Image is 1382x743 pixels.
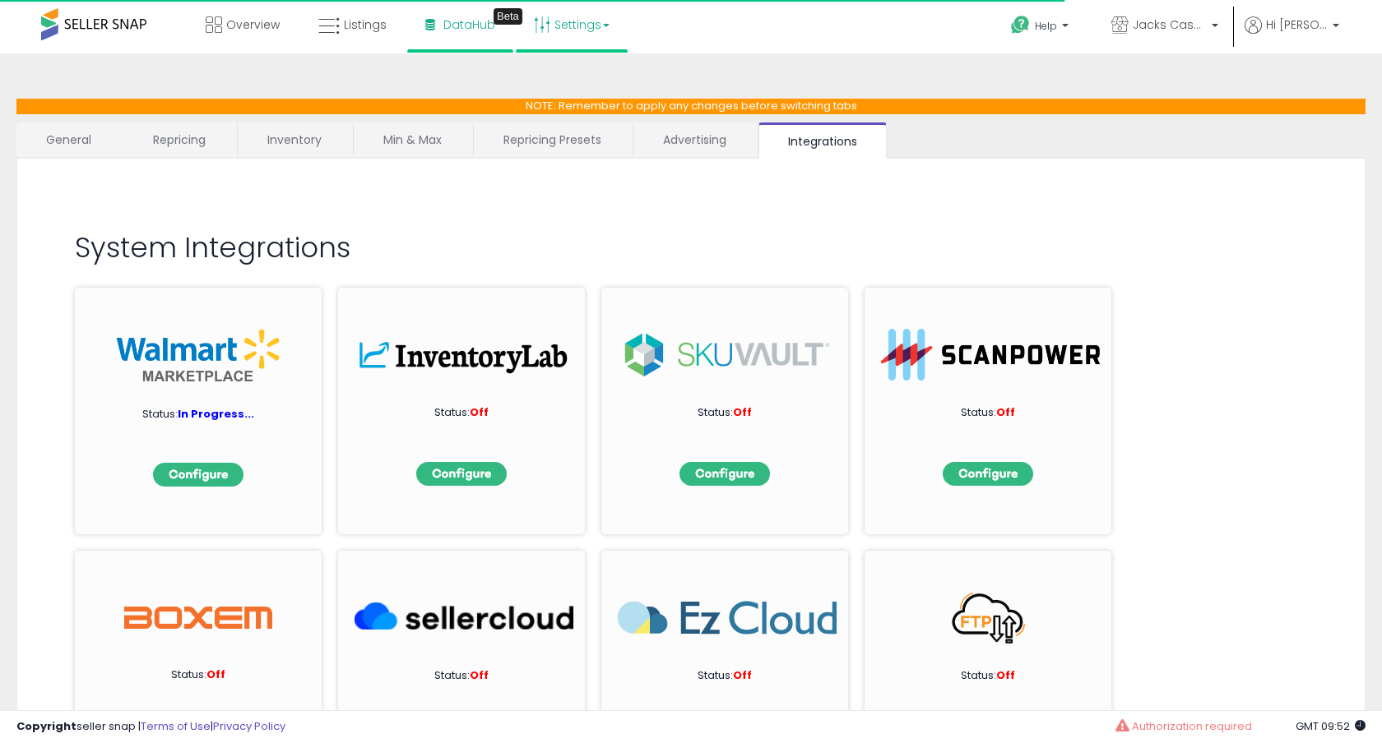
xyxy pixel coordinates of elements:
span: Listings [344,16,387,33]
span: Off [996,667,1015,683]
img: FTP_266x63.png [881,592,1100,644]
img: SellerCloud_266x63.png [355,592,573,644]
a: Min & Max [354,122,471,157]
strong: Copyright [16,718,77,734]
a: Advertising [633,122,756,157]
span: Authorization required [1132,718,1252,734]
span: Off [733,404,752,420]
span: Overview [226,16,280,33]
span: Off [733,667,752,683]
a: Privacy Policy [213,718,285,734]
span: Off [206,667,225,682]
i: Get Help [1010,15,1031,35]
div: seller snap | | [16,719,285,735]
span: DataHub [443,16,495,33]
a: Repricing [123,122,235,157]
img: configbtn.png [416,462,507,486]
p: NOTE: Remember to apply any changes before switching tabs [16,99,1366,114]
img: inv.png [355,329,573,381]
span: Off [996,404,1015,420]
a: Inventory [238,122,351,157]
img: configbtn.png [679,462,770,486]
img: ScanPower-logo.png [881,329,1100,381]
img: sku.png [618,329,837,381]
a: General [16,122,122,157]
span: Help [1035,19,1057,33]
a: Integrations [758,122,887,159]
a: Hi [PERSON_NAME] [1245,16,1339,53]
img: EzCloud_266x63.png [618,592,837,644]
p: Status: [379,405,544,421]
img: configbtn.png [943,462,1033,486]
p: Status: [906,668,1070,684]
p: Status: [906,405,1070,421]
a: Help [998,2,1085,53]
img: Boxem Logo [124,592,272,644]
a: Repricing Presets [474,122,631,157]
img: configbtn.png [153,463,243,487]
p: Status: [642,668,807,684]
span: Hi [PERSON_NAME] [1266,16,1328,33]
p: Status: [642,405,807,421]
p: Status: [379,668,544,684]
span: In Progress... [178,406,254,422]
h2: System Integrations [75,233,1307,263]
img: walmart_int.png [116,329,281,382]
span: 2025-08-18 09:52 GMT [1296,718,1366,734]
span: Jacks Cases & [PERSON_NAME]'s Closet [1133,16,1207,33]
a: Terms of Use [141,718,211,734]
p: Status: [116,407,281,422]
span: Off [470,667,489,683]
span: Off [470,404,489,420]
p: Status: [116,667,281,683]
div: Tooltip anchor [494,8,522,25]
